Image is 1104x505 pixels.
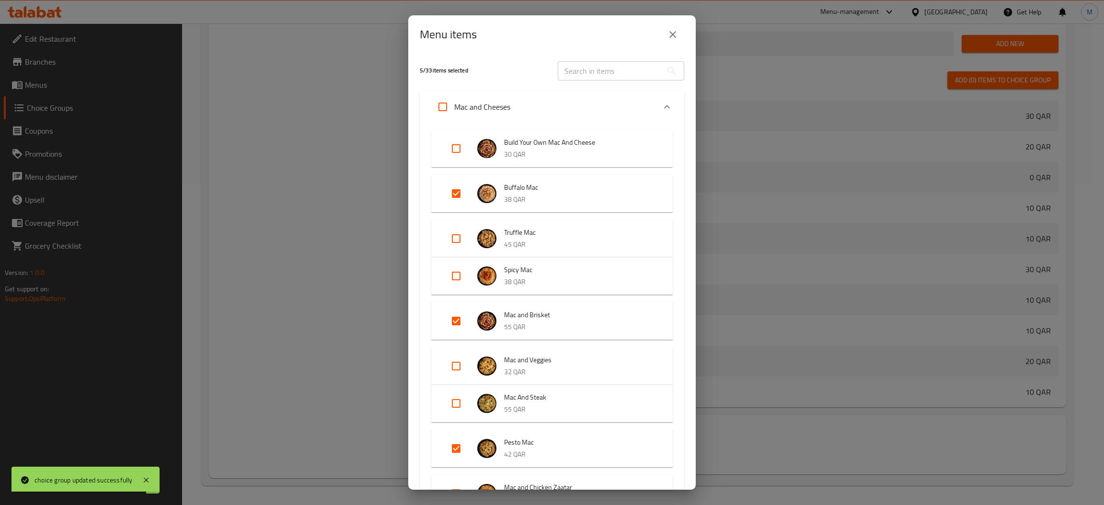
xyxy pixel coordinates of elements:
div: Expand [431,130,673,167]
div: Expand [431,430,673,467]
p: Mac and Cheeses [454,101,510,113]
h2: Menu items [420,27,477,42]
p: 30 QAR [504,149,654,161]
p: 55 QAR [504,321,654,333]
span: Mac and Brisket [504,309,654,321]
span: Truffle Mac [504,227,654,239]
div: Expand [431,347,673,385]
img: Mac and Chicken Zaatar [477,484,496,503]
img: Mac and Veggies [477,356,496,376]
img: Mac and Brisket [477,311,496,331]
input: Search in items [558,61,662,80]
p: 38 QAR [504,276,654,288]
img: Pesto Mac [477,439,496,458]
p: 55 QAR [504,403,654,415]
span: Spicy Mac [504,264,654,276]
span: Mac And Steak [504,391,654,403]
button: close [661,23,684,46]
span: Pesto Mac [504,436,654,448]
div: choice group updated successfully [34,475,133,485]
div: Expand [431,175,673,212]
div: Expand [431,220,673,257]
img: Spicy Mac [477,266,496,286]
div: Expand [431,302,673,340]
img: Buffalo Mac [477,184,496,203]
span: Mac and Veggies [504,354,654,366]
span: Buffalo Mac [504,182,654,194]
span: Mac and Chicken Zaatar [504,482,654,494]
div: Expand [420,92,684,122]
img: Build Your Own Mac And Cheese [477,139,496,158]
img: Mac And Steak [477,394,496,413]
p: 32 QAR [504,366,654,378]
p: 42 QAR [504,448,654,460]
span: Build Your Own Mac And Cheese [504,137,654,149]
h5: 5 / 33 items selected [420,67,546,75]
p: 45 QAR [504,239,654,251]
img: Truffle Mac [477,229,496,248]
p: 38 QAR [504,194,654,206]
div: Expand [431,385,673,422]
div: Expand [431,257,673,295]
